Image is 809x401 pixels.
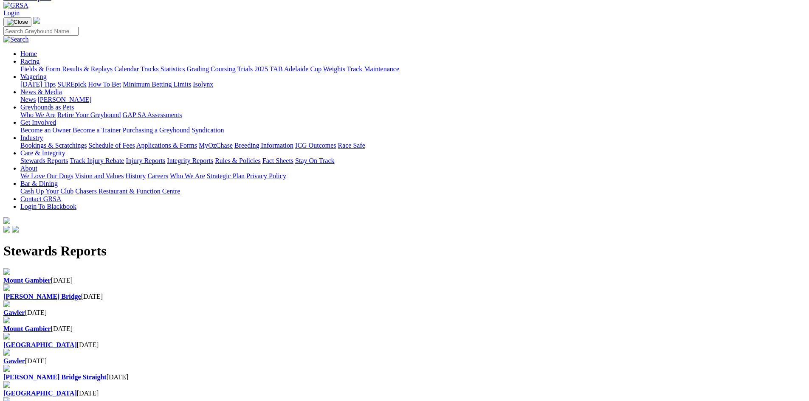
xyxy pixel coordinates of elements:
[20,188,73,195] a: Cash Up Your Club
[234,142,293,149] a: Breeding Information
[37,96,91,103] a: [PERSON_NAME]
[295,142,336,149] a: ICG Outcomes
[20,195,61,202] a: Contact GRSA
[3,341,77,348] a: [GEOGRAPHIC_DATA]
[3,325,806,333] div: [DATE]
[170,172,205,179] a: Who We Are
[33,17,40,24] img: logo-grsa-white.png
[126,157,165,164] a: Injury Reports
[57,111,121,118] a: Retire Your Greyhound
[3,373,107,381] a: [PERSON_NAME] Bridge Straight
[207,172,245,179] a: Strategic Plan
[3,2,28,9] img: GRSA
[12,226,19,233] img: twitter.svg
[75,172,124,179] a: Vision and Values
[3,9,20,17] a: Login
[3,27,79,36] input: Search
[3,268,10,275] img: file-red.svg
[20,126,806,134] div: Get Involved
[3,217,10,224] img: logo-grsa-white.png
[3,357,806,365] div: [DATE]
[246,172,286,179] a: Privacy Policy
[7,19,28,25] img: Close
[20,188,806,195] div: Bar & Dining
[3,17,31,27] button: Toggle navigation
[20,172,806,180] div: About
[73,126,121,134] a: Become a Trainer
[3,36,29,43] img: Search
[211,65,236,73] a: Coursing
[347,65,399,73] a: Track Maintenance
[20,165,37,172] a: About
[3,357,25,365] a: Gawler
[323,65,345,73] a: Weights
[75,188,180,195] a: Chasers Restaurant & Function Centre
[3,284,10,291] img: file-red.svg
[3,390,77,397] a: [GEOGRAPHIC_DATA]
[3,300,10,307] img: file-red.svg
[88,142,135,149] a: Schedule of Fees
[20,96,806,104] div: News & Media
[88,81,121,88] a: How To Bet
[3,325,51,332] a: Mount Gambier
[187,65,209,73] a: Grading
[20,134,43,141] a: Industry
[3,226,10,233] img: facebook.svg
[20,111,806,119] div: Greyhounds as Pets
[295,157,334,164] a: Stay On Track
[3,293,806,300] div: [DATE]
[3,309,806,317] div: [DATE]
[3,293,81,300] a: [PERSON_NAME] Bridge
[193,81,213,88] a: Isolynx
[20,157,68,164] a: Stewards Reports
[123,126,190,134] a: Purchasing a Greyhound
[20,172,73,179] a: We Love Our Dogs
[192,126,224,134] a: Syndication
[3,309,25,316] a: Gawler
[3,341,806,349] div: [DATE]
[3,365,10,372] img: file-red.svg
[20,149,65,157] a: Care & Integrity
[147,172,168,179] a: Careers
[123,111,182,118] a: GAP SA Assessments
[3,349,10,356] img: file-red.svg
[20,96,36,103] a: News
[3,277,806,284] div: [DATE]
[338,142,365,149] a: Race Safe
[62,65,113,73] a: Results & Replays
[136,142,197,149] a: Applications & Forms
[114,65,139,73] a: Calendar
[237,65,253,73] a: Trials
[20,203,76,210] a: Login To Blackbook
[57,81,86,88] a: SUREpick
[20,104,74,111] a: Greyhounds as Pets
[20,58,39,65] a: Racing
[3,333,10,339] img: file-red.svg
[3,317,10,323] img: file-red.svg
[3,381,10,388] img: file-red.svg
[161,65,185,73] a: Statistics
[3,277,51,284] a: Mount Gambier
[3,373,806,381] div: [DATE]
[215,157,261,164] a: Rules & Policies
[20,142,806,149] div: Industry
[141,65,159,73] a: Tracks
[254,65,321,73] a: 2025 TAB Adelaide Cup
[20,65,60,73] a: Fields & Form
[70,157,124,164] a: Track Injury Rebate
[20,180,58,187] a: Bar & Dining
[20,81,56,88] a: [DATE] Tips
[20,126,71,134] a: Become an Owner
[123,81,191,88] a: Minimum Betting Limits
[20,88,62,95] a: News & Media
[20,142,87,149] a: Bookings & Scratchings
[20,111,56,118] a: Who We Are
[125,172,146,179] a: History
